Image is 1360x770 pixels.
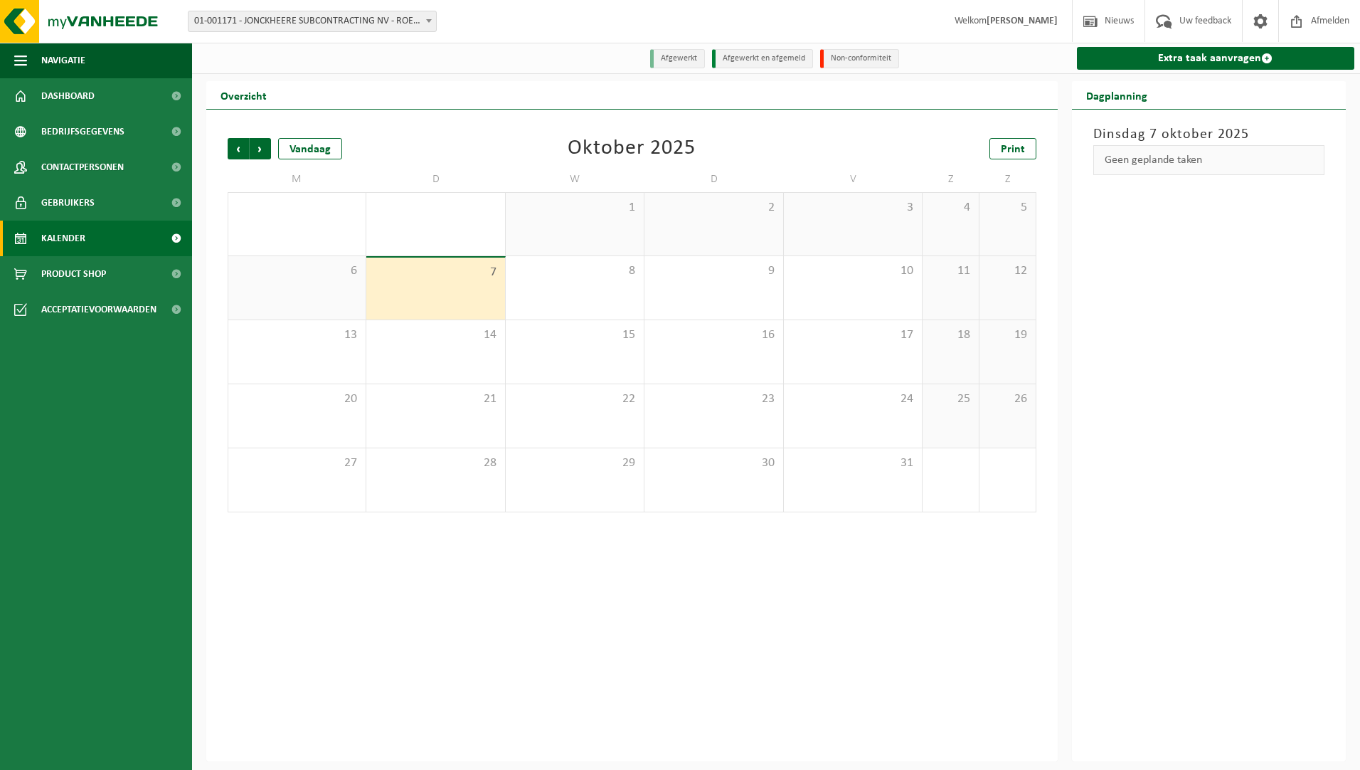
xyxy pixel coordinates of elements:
[250,138,271,159] span: Volgende
[979,167,1036,192] td: Z
[513,263,637,279] span: 8
[41,292,156,327] span: Acceptatievoorwaarden
[987,391,1029,407] span: 26
[923,167,979,192] td: Z
[712,49,813,68] li: Afgewerkt en afgemeld
[513,455,637,471] span: 29
[930,327,972,343] span: 18
[791,327,915,343] span: 17
[791,391,915,407] span: 24
[791,455,915,471] span: 31
[1093,124,1325,145] h3: Dinsdag 7 oktober 2025
[513,391,637,407] span: 22
[820,49,899,68] li: Non-conformiteit
[278,138,342,159] div: Vandaag
[1077,47,1355,70] a: Extra taak aanvragen
[1001,144,1025,155] span: Print
[206,81,281,109] h2: Overzicht
[652,391,775,407] span: 23
[235,263,358,279] span: 6
[506,167,644,192] td: W
[644,167,783,192] td: D
[987,327,1029,343] span: 19
[373,391,497,407] span: 21
[228,167,366,192] td: M
[1093,145,1325,175] div: Geen geplande taken
[41,221,85,256] span: Kalender
[373,265,497,280] span: 7
[652,200,775,216] span: 2
[930,263,972,279] span: 11
[235,391,358,407] span: 20
[989,138,1036,159] a: Print
[987,16,1058,26] strong: [PERSON_NAME]
[652,455,775,471] span: 30
[235,455,358,471] span: 27
[930,391,972,407] span: 25
[987,200,1029,216] span: 5
[987,263,1029,279] span: 12
[41,114,124,149] span: Bedrijfsgegevens
[188,11,436,31] span: 01-001171 - JONCKHEERE SUBCONTRACTING NV - ROESELARE
[235,327,358,343] span: 13
[228,138,249,159] span: Vorige
[513,327,637,343] span: 15
[41,149,124,185] span: Contactpersonen
[41,185,95,221] span: Gebruikers
[513,200,637,216] span: 1
[373,455,497,471] span: 28
[366,167,505,192] td: D
[650,49,705,68] li: Afgewerkt
[652,263,775,279] span: 9
[41,256,106,292] span: Product Shop
[930,200,972,216] span: 4
[188,11,437,32] span: 01-001171 - JONCKHEERE SUBCONTRACTING NV - ROESELARE
[784,167,923,192] td: V
[41,78,95,114] span: Dashboard
[41,43,85,78] span: Navigatie
[791,200,915,216] span: 3
[373,327,497,343] span: 14
[1072,81,1162,109] h2: Dagplanning
[652,327,775,343] span: 16
[791,263,915,279] span: 10
[568,138,696,159] div: Oktober 2025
